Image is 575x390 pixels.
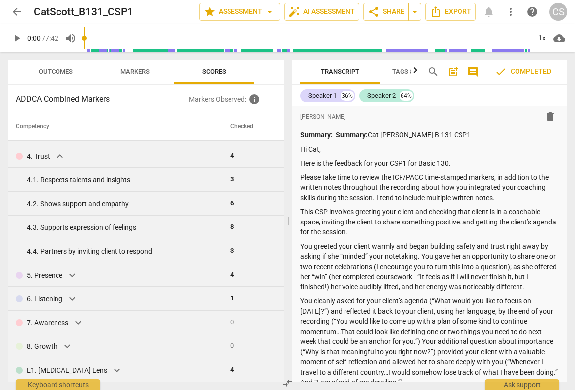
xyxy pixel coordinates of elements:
div: Ask support [485,379,559,390]
span: 0:00 [27,34,41,42]
span: share [368,6,380,18]
span: post_add [447,66,459,78]
span: AI Assessment [288,6,355,18]
div: Speaker 2 [367,91,396,101]
span: 4 [230,152,234,159]
p: 6. Listening [27,294,62,304]
strong: Summary: [300,131,333,139]
span: expand_more [111,364,123,376]
span: star [204,6,216,18]
span: 6 [230,199,234,207]
span: Markers [120,68,150,75]
th: Checked [227,113,272,141]
p: 4. Trust [27,151,50,162]
p: 8. Growth [27,341,57,352]
div: 4. 2. Shows support and empathy [27,199,223,209]
button: AI Assessment [284,3,359,21]
span: [PERSON_NAME] [300,113,345,121]
div: 1x [532,30,551,46]
span: help [526,6,538,18]
span: expand_more [54,150,66,162]
p: Hi Cat, [300,144,559,155]
span: arrow_back [11,6,23,18]
span: auto_fix_high [288,6,300,18]
div: 4. 1. Respects talents and insights [27,175,223,185]
span: expand_more [72,317,84,329]
span: cloud_download [553,32,565,44]
button: Review is completed [487,62,559,82]
h2: CatScott_B131_CSP1 [34,6,133,18]
div: 64% [400,91,413,101]
p: Here is the feedback for your CSP1 for Basic 130. [300,158,559,168]
button: Search [425,64,441,80]
button: Show/Hide comments [465,64,481,80]
span: 3 [230,175,234,183]
span: / 7:42 [42,34,58,42]
button: CS [549,3,567,21]
span: check [495,66,507,78]
p: Cat [PERSON_NAME] B 131 CSP1 [300,130,559,140]
p: 7. Awareness [27,318,68,328]
span: 0 [230,318,234,326]
span: Transcript [321,68,359,75]
span: arrow_drop_down [264,6,276,18]
span: compare_arrows [282,377,293,389]
span: 8 [230,223,234,230]
button: Assessment [199,3,280,21]
span: Tags & Speakers [392,68,447,75]
th: Competency [8,113,227,141]
p: E1. [MEDICAL_DATA] Lens [27,365,107,376]
div: 36% [341,91,354,101]
span: Inquire the support about custom evaluation criteria [248,93,260,105]
span: 3 [230,247,234,254]
span: 4 [230,271,234,278]
span: expand_more [61,340,73,352]
span: expand_more [66,293,78,305]
span: Scores [202,68,226,75]
div: 4. 4. Partners by inviting client to respond [27,246,223,257]
button: Play [8,29,26,47]
h3: ADDCA Combined Markers [16,93,189,105]
button: Volume [62,29,80,47]
span: 1 [230,294,234,302]
p: This CSP involves greeting your client and checking that client is in a coachable space, inviting... [300,207,559,237]
span: comment [467,66,479,78]
div: 4. 3. Supports expression of feelings [27,223,223,233]
button: Export [425,3,476,21]
span: Export [430,6,471,18]
span: Completed [495,66,551,78]
p: Markers Observed : [189,93,276,105]
span: play_arrow [11,32,23,44]
button: Sharing summary [408,3,421,21]
strong: Summary: [336,131,368,139]
span: search [427,66,439,78]
p: You greeted your client warmly and began building safety and trust right away by asking if she “m... [300,241,559,292]
span: expand_more [66,269,78,281]
span: delete [544,111,556,123]
span: 4 [230,366,234,373]
span: more_vert [505,6,517,18]
span: arrow_drop_down [409,6,421,18]
button: Add summary [445,64,461,80]
span: Share [368,6,404,18]
p: You cleanly asked for your client’s agenda (“What would you like to focus on [DATE]?”) and reflec... [300,296,559,388]
p: 5. Presence [27,270,62,280]
p: Please take time to review the ICF/PACC time-stamped markers, in addition to the written notes th... [300,172,559,203]
span: volume_up [65,32,77,44]
div: Keyboard shortcuts [16,379,100,390]
span: Assessment [204,6,276,18]
span: 0 [230,342,234,349]
span: Outcomes [39,68,73,75]
a: Help [523,3,541,21]
div: Speaker 1 [308,91,337,101]
button: Share [363,3,409,21]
